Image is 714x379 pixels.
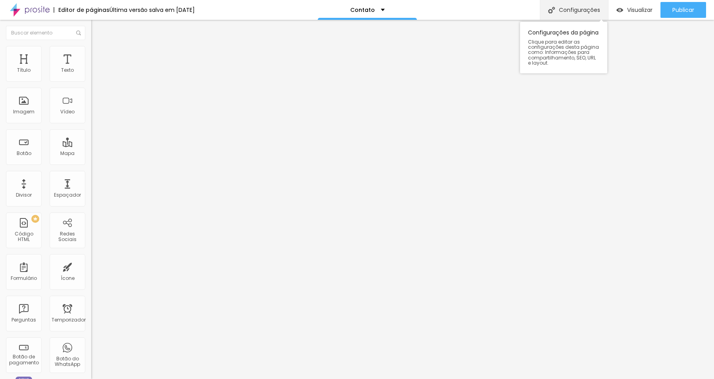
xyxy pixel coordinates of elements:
font: Formulário [11,275,37,281]
font: Contato [350,6,375,14]
font: Editor de páginas [58,6,109,14]
img: Ícone [76,31,81,35]
font: Vídeo [60,108,75,115]
font: Divisor [16,191,32,198]
font: Texto [61,67,74,73]
button: Visualizar [608,2,660,18]
font: Botão do WhatsApp [55,355,80,368]
font: Temporizador [52,316,86,323]
iframe: Editor [91,20,714,379]
button: Publicar [660,2,706,18]
font: Código HTML [15,230,33,243]
font: Botão de pagamento [9,353,39,366]
font: Imagem [13,108,35,115]
font: Clique para editar as configurações desta página como: Informações para compartilhamento, SEO, UR... [528,38,599,66]
font: Redes Sociais [58,230,77,243]
font: Ícone [61,275,75,281]
img: Ícone [548,7,555,13]
font: Configurações da página [528,29,599,36]
font: Título [17,67,31,73]
font: Botão [17,150,31,157]
font: Espaçador [54,191,81,198]
font: Publicar [672,6,694,14]
font: Perguntas [12,316,36,323]
font: Mapa [60,150,75,157]
img: view-1.svg [616,7,623,13]
font: Última versão salva em [DATE] [109,6,195,14]
font: Configurações [559,6,600,14]
input: Buscar elemento [6,26,85,40]
font: Visualizar [627,6,653,14]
